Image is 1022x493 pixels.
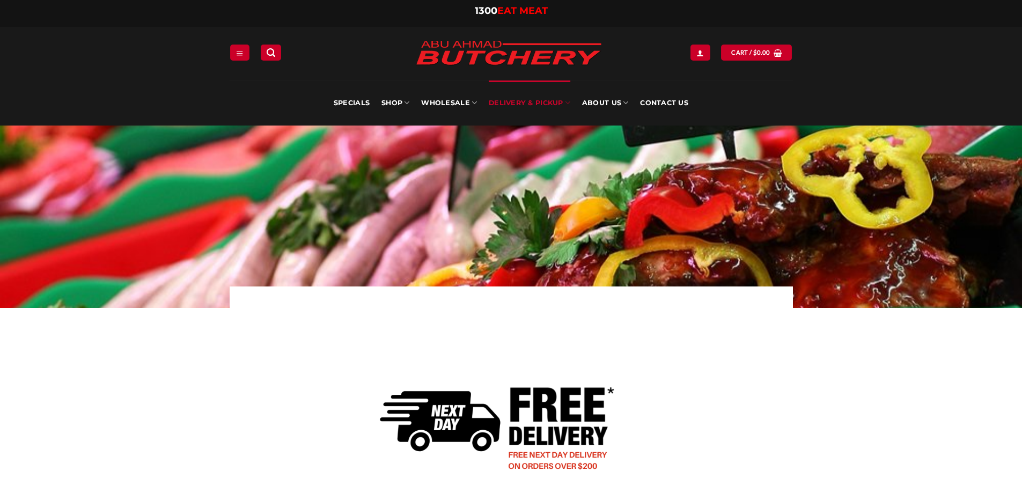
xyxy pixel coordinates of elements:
[261,45,281,60] a: Search
[640,80,688,126] a: Contact Us
[334,80,370,126] a: Specials
[475,5,497,17] span: 1300
[753,48,757,57] span: $
[721,45,792,60] a: View cart
[381,80,409,126] a: SHOP
[475,5,548,17] a: 1300EAT MEAT
[582,80,628,126] a: About Us
[753,49,770,56] bdi: 0.00
[731,48,770,57] span: Cart /
[421,80,477,126] a: Wholesale
[497,5,548,17] span: EAT MEAT
[489,80,570,126] a: Delivery & Pickup
[690,45,710,60] a: Login
[407,33,611,74] img: Abu Ahmad Butchery
[230,45,249,60] a: Menu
